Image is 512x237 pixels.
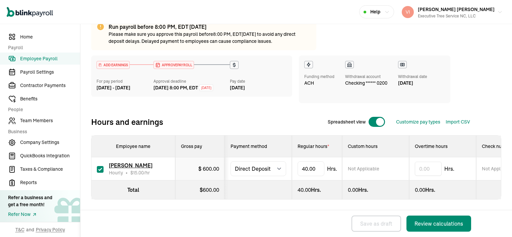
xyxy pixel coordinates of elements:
button: Customize pay types [396,118,440,126]
span: Regular hours [298,143,329,149]
span: 40.00 [298,186,311,193]
span: [DATE] [201,85,211,90]
span: Employee Payroll [20,55,80,62]
span: • [126,169,128,176]
span: Home [20,33,80,41]
button: Import CSV [446,118,470,126]
span: Contractor Payments [20,82,80,89]
span: Taxes & Compliance [20,166,80,173]
div: ADD EARNINGS [97,61,129,69]
iframe: Chat Widget [478,205,512,237]
span: [PERSON_NAME] [PERSON_NAME] [418,6,495,12]
span: 0.00 [348,186,358,193]
nav: Global [7,2,53,22]
span: Benefits [20,95,80,102]
a: Refer Now [8,211,52,218]
div: [DATE] [398,80,427,87]
button: [PERSON_NAME] [PERSON_NAME]Executive Tree Service NC, LLC [399,4,505,20]
div: For pay period [97,78,153,84]
div: Hrs. [415,186,470,194]
div: Total [97,186,170,194]
button: Save as draft [351,216,401,232]
span: Business [8,128,76,135]
span: Team Members [20,117,80,124]
span: Hrs. [444,165,454,173]
div: $ [181,186,219,194]
span: Payroll Settings [20,69,80,76]
span: Reports [20,179,80,186]
button: Help [359,5,394,18]
div: [DATE] [230,84,287,91]
span: Help [370,8,380,15]
span: Hours and earnings [91,116,163,127]
span: Employee name [116,143,150,149]
div: Executive Tree Service NC, LLC [418,13,495,19]
span: 15.00 [133,170,144,176]
span: Spreadsheet view [328,118,366,126]
span: APPROVE PAYROLL [161,63,192,68]
div: [DATE] 8:00 PM, EDT [153,84,198,91]
span: Company Settings [20,139,80,146]
div: [DATE] - [DATE] [97,84,153,91]
span: [PERSON_NAME] [109,162,152,169]
div: Gross pay [181,143,219,150]
span: 600.00 [203,186,219,193]
div: Withdrawal date [398,74,427,80]
span: ACH [304,80,314,87]
span: Not Applicable [348,165,379,172]
span: Payment method [231,143,267,149]
span: T&C [15,226,24,233]
span: People [8,106,76,113]
span: 600.00 [203,165,219,172]
div: $ [198,165,219,173]
div: Funding method [304,74,334,80]
span: Overtime hours [415,143,448,149]
input: TextInput [298,161,324,176]
input: 0.00 [415,162,442,176]
div: Review calculations [414,220,463,228]
span: /hr [130,169,150,176]
div: Custom hours [348,143,403,150]
span: Hrs. [327,165,337,173]
div: Save as draft [360,220,392,228]
span: 0.00 [415,186,425,193]
span: Privacy Policy [36,226,65,233]
div: Approval deadline [153,78,227,84]
span: QuickBooks Integration [20,152,80,159]
span: $ [130,170,144,176]
div: Hrs. [298,186,336,194]
span: Hourly [109,169,123,176]
div: Hrs. [348,186,403,194]
div: Refer a business and get a free month! [8,194,52,208]
p: Please make sure you approve this payroll before 8:00 PM, EDT [DATE] to avoid any direct deposit ... [109,31,311,45]
div: Withdrawal account [345,74,387,80]
button: Review calculations [406,216,471,232]
div: Pay date [230,78,287,84]
span: Payroll [8,44,76,51]
span: Run payroll before 8:00 PM, EDT [DATE] [109,23,206,30]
